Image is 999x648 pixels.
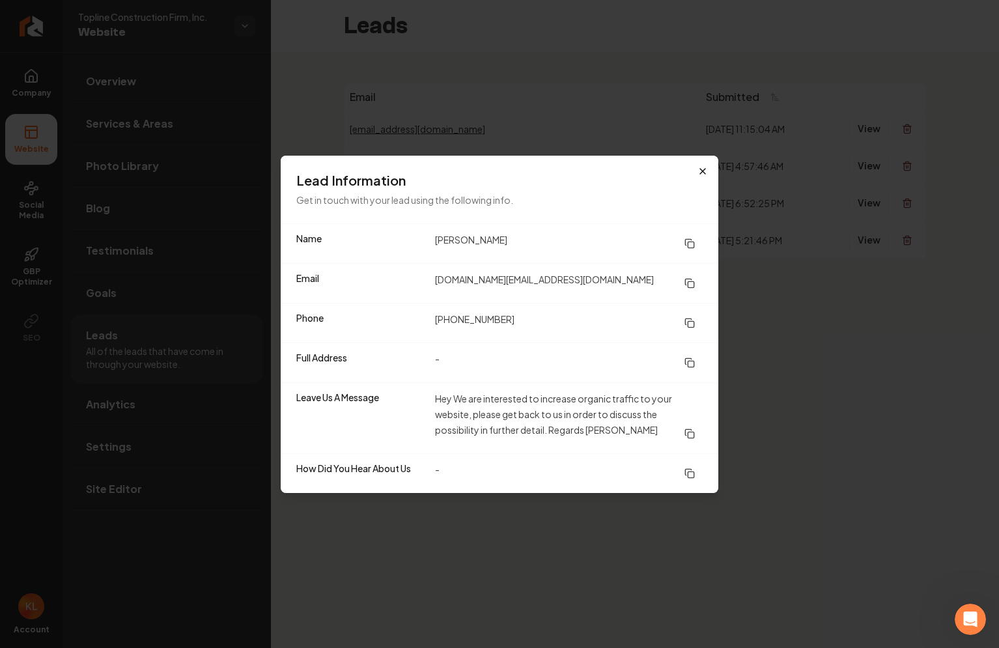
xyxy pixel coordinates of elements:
h3: Lead Information [296,171,703,190]
dt: How Did You Hear About Us [296,462,425,485]
dd: Hey We are interested to increase organic traffic to your website, please get back to us in order... [435,391,703,445]
dd: - [435,351,703,374]
dd: [DOMAIN_NAME][EMAIL_ADDRESS][DOMAIN_NAME] [435,272,703,295]
dd: [PHONE_NUMBER] [435,311,703,335]
dt: Name [296,232,425,255]
p: Get in touch with your lead using the following info. [296,192,703,208]
dt: Leave Us A Message [296,391,425,445]
dt: Full Address [296,351,425,374]
dt: Phone [296,311,425,335]
dd: - [435,462,703,485]
dd: [PERSON_NAME] [435,232,703,255]
dt: Email [296,272,425,295]
iframe: Intercom live chat [955,604,986,635]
